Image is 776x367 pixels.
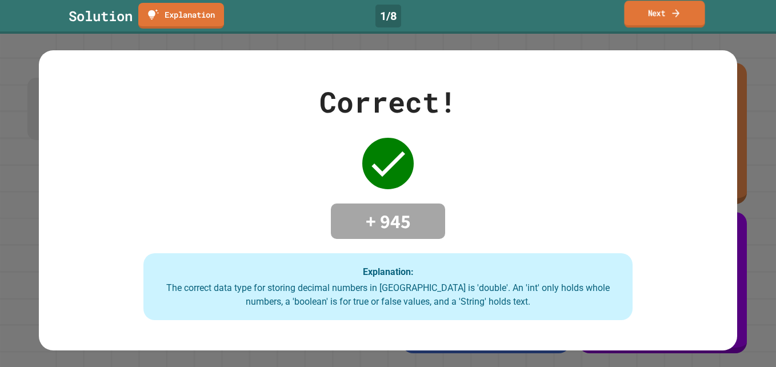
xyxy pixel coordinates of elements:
[375,5,401,27] div: 1 / 8
[342,209,434,233] h4: + 945
[69,6,133,26] div: Solution
[319,81,457,123] div: Correct!
[363,266,414,277] strong: Explanation:
[138,3,224,29] a: Explanation
[624,1,705,27] a: Next
[155,281,621,309] div: The correct data type for storing decimal numbers in [GEOGRAPHIC_DATA] is 'double'. An 'int' only...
